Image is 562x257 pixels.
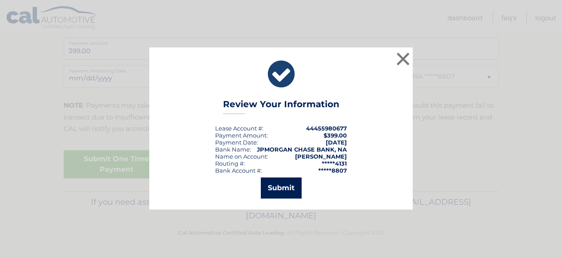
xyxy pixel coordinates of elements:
[295,153,347,160] strong: [PERSON_NAME]
[215,139,258,146] div: :
[215,160,245,167] div: Routing #:
[215,139,257,146] span: Payment Date
[394,50,412,68] button: ×
[223,99,339,114] h3: Review Your Information
[215,146,251,153] div: Bank Name:
[215,153,268,160] div: Name on Account:
[326,139,347,146] span: [DATE]
[257,146,347,153] strong: JPMORGAN CHASE BANK, NA
[324,132,347,139] span: $399.00
[261,177,302,199] button: Submit
[215,167,262,174] div: Bank Account #:
[306,125,347,132] strong: 44455980677
[215,125,263,132] div: Lease Account #:
[215,132,268,139] div: Payment Amount:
